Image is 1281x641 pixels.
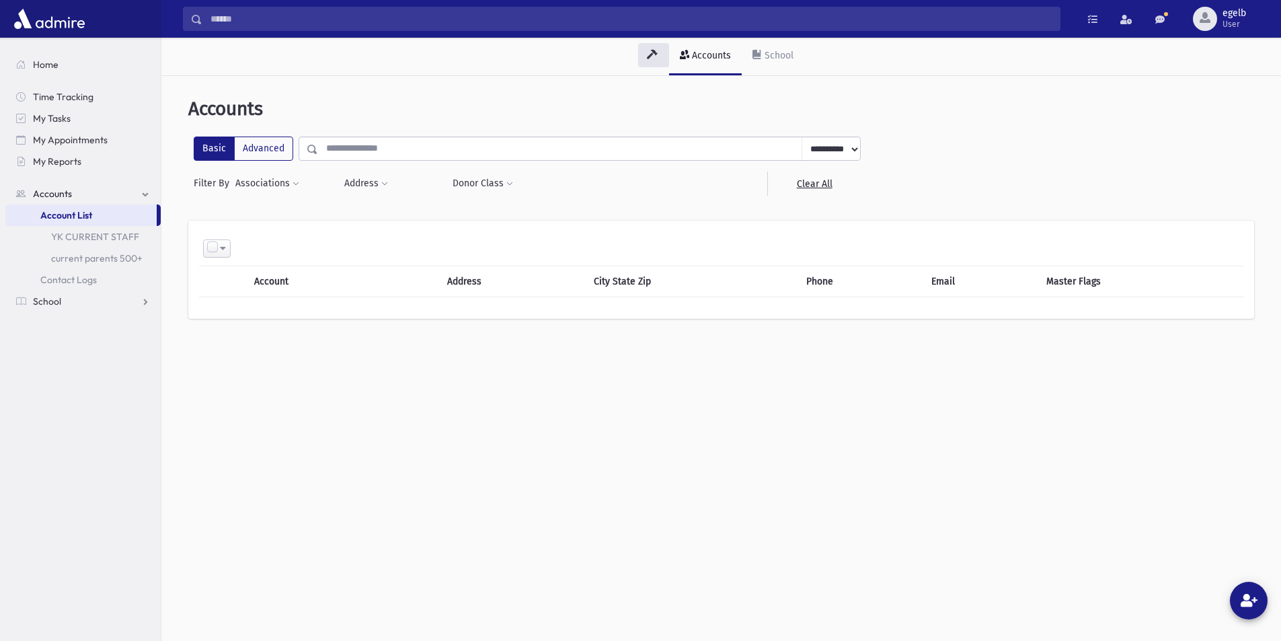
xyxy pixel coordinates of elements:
[586,266,798,297] th: City State Zip
[1222,8,1246,19] span: egelb
[762,50,793,61] div: School
[194,137,293,161] div: FilterModes
[344,172,389,196] button: Address
[40,209,92,221] span: Account List
[235,172,300,196] button: Associations
[669,38,742,75] a: Accounts
[194,176,235,190] span: Filter By
[452,172,514,196] button: Donor Class
[1038,266,1243,297] th: Master Flags
[5,183,161,204] a: Accounts
[40,274,97,286] span: Contact Logs
[33,155,81,167] span: My Reports
[33,134,108,146] span: My Appointments
[689,50,731,61] div: Accounts
[1222,19,1246,30] span: User
[742,38,804,75] a: School
[5,204,157,226] a: Account List
[33,59,59,71] span: Home
[246,266,393,297] th: Account
[33,188,72,200] span: Accounts
[234,137,293,161] label: Advanced
[5,291,161,312] a: School
[11,5,88,32] img: AdmirePro
[194,137,235,161] label: Basic
[202,7,1060,31] input: Search
[798,266,923,297] th: Phone
[5,226,161,248] a: YK CURRENT STAFF
[5,108,161,129] a: My Tasks
[5,151,161,172] a: My Reports
[5,54,161,75] a: Home
[5,86,161,108] a: Time Tracking
[5,129,161,151] a: My Appointments
[33,91,93,103] span: Time Tracking
[33,295,61,307] span: School
[923,266,1038,297] th: Email
[188,98,263,120] span: Accounts
[5,269,161,291] a: Contact Logs
[33,112,71,124] span: My Tasks
[439,266,586,297] th: Address
[5,248,161,269] a: current parents 500+
[767,172,861,196] a: Clear All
